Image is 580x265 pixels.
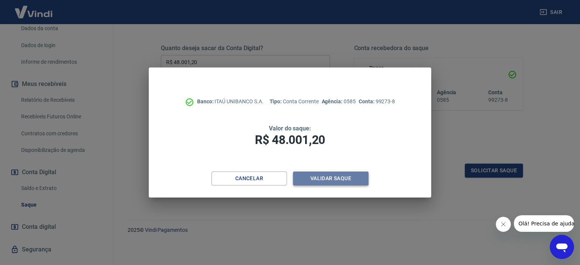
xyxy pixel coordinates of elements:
[293,172,369,185] button: Validar saque
[197,98,264,106] p: ITAÚ UNIBANCO S.A.
[5,5,63,11] span: Olá! Precisa de ajuda?
[211,172,287,185] button: Cancelar
[322,98,356,106] p: 0585
[270,98,319,106] p: Conta Corrente
[270,98,283,104] span: Tipo:
[269,125,311,132] span: Valor do saque:
[496,217,511,232] iframe: Fechar mensagem
[550,235,574,259] iframe: Botão para abrir a janela de mensagens
[255,133,325,147] span: R$ 48.001,20
[359,98,395,106] p: 99273-8
[322,98,344,104] span: Agência:
[197,98,215,104] span: Banco:
[359,98,376,104] span: Conta:
[514,215,574,232] iframe: Mensagem da empresa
